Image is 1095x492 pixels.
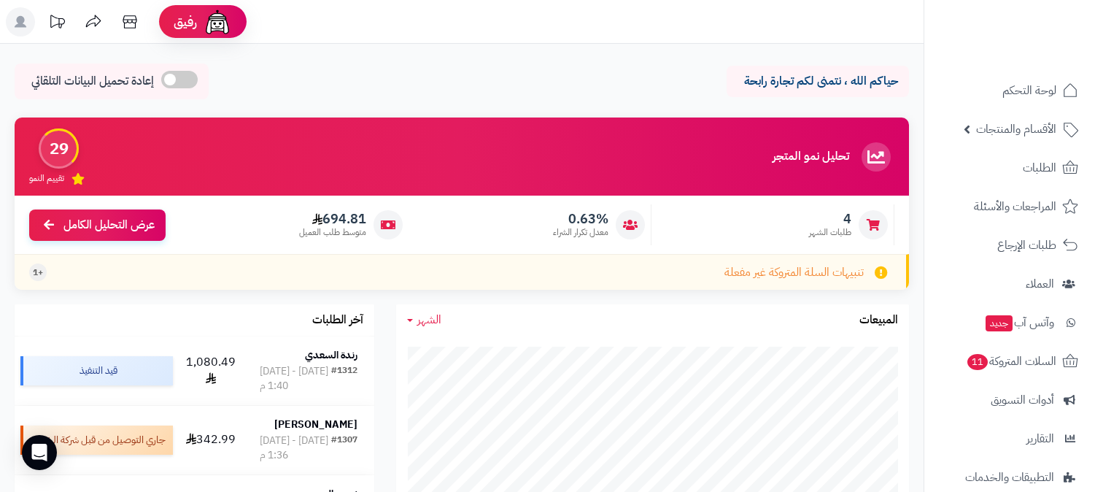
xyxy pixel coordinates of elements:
[933,189,1086,224] a: المراجعات والأسئلة
[991,390,1054,410] span: أدوات التسويق
[331,364,357,393] div: #1312
[22,435,57,470] div: Open Intercom Messenger
[966,351,1056,372] span: السلات المتروكة
[984,312,1054,333] span: وآتس آب
[967,353,989,371] span: 11
[933,305,1086,340] a: وآتس آبجديد
[997,235,1056,255] span: طلبات الإرجاع
[305,347,357,363] strong: رندة السعدي
[417,311,441,328] span: الشهر
[299,211,366,227] span: 694.81
[965,467,1054,488] span: التطبيقات والخدمات
[553,211,608,227] span: 0.63%
[773,150,849,164] h3: تحليل نمو المتجر
[933,150,1086,185] a: الطلبات
[39,7,75,40] a: تحديثات المنصة
[20,356,173,385] div: قيد التنفيذ
[29,210,166,241] a: عرض التحليل الكامل
[260,364,331,393] div: [DATE] - [DATE] 1:40 م
[29,172,64,185] span: تقييم النمو
[809,226,851,239] span: طلبات الشهر
[933,344,1086,379] a: السلات المتروكة11
[331,434,357,463] div: #1307
[976,119,1056,139] span: الأقسام والمنتجات
[174,13,197,31] span: رفيق
[738,73,898,90] p: حياكم الله ، نتمنى لكم تجارة رابحة
[179,406,243,474] td: 342.99
[986,315,1013,331] span: جديد
[260,434,331,463] div: [DATE] - [DATE] 1:36 م
[996,12,1081,42] img: logo-2.png
[933,73,1086,108] a: لوحة التحكم
[299,226,366,239] span: متوسط طلب العميل
[31,73,154,90] span: إعادة تحميل البيانات التلقائي
[859,314,898,327] h3: المبيعات
[179,337,243,405] td: 1,080.49
[809,211,851,227] span: 4
[1023,158,1056,178] span: الطلبات
[933,228,1086,263] a: طلبات الإرجاع
[63,217,155,234] span: عرض التحليل الكامل
[407,312,441,328] a: الشهر
[1026,428,1054,449] span: التقارير
[933,421,1086,456] a: التقارير
[933,266,1086,301] a: العملاء
[274,417,357,432] strong: [PERSON_NAME]
[724,264,864,281] span: تنبيهات السلة المتروكة غير مفعلة
[312,314,363,327] h3: آخر الطلبات
[203,7,232,36] img: ai-face.png
[553,226,608,239] span: معدل تكرار الشراء
[933,383,1086,418] a: أدوات التسويق
[1026,274,1054,294] span: العملاء
[1002,80,1056,101] span: لوحة التحكم
[20,426,173,455] div: جاري التوصيل من قبل شركة الشحن
[974,196,1056,217] span: المراجعات والأسئلة
[33,266,43,279] span: +1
